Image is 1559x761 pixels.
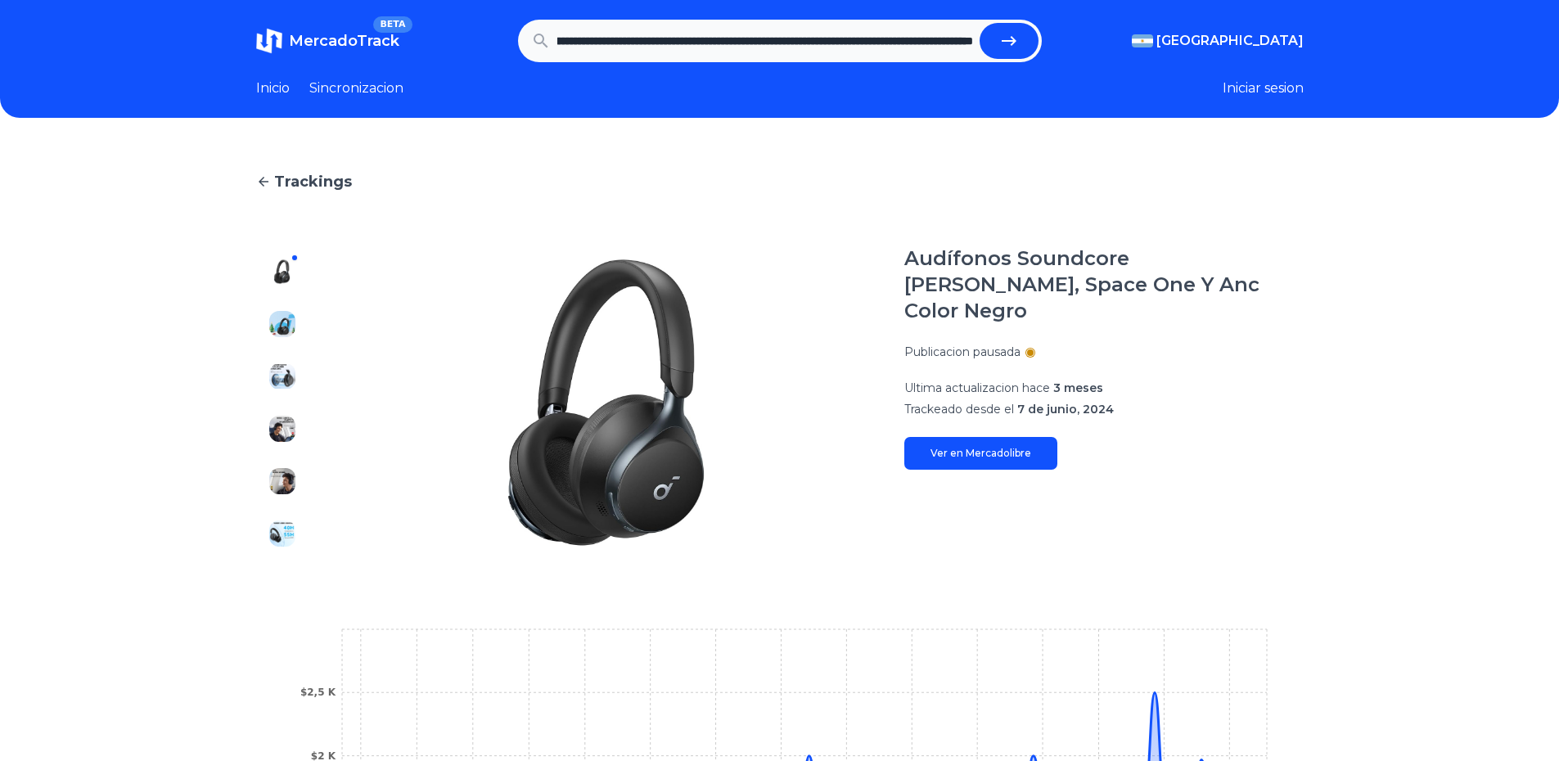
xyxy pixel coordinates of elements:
[300,687,336,698] tspan: $2,5 K
[269,416,295,442] img: Audífonos Soundcore De Anker, Space One Y Anc Color Negro
[269,259,295,285] img: Audífonos Soundcore De Anker, Space One Y Anc Color Negro
[1132,34,1153,47] img: Argentina
[904,380,1050,395] span: Ultima actualizacion hace
[274,170,352,193] span: Trackings
[256,79,290,98] a: Inicio
[373,16,412,33] span: BETA
[269,468,295,494] img: Audífonos Soundcore De Anker, Space One Y Anc Color Negro
[904,344,1021,360] p: Publicacion pausada
[269,520,295,547] img: Audífonos Soundcore De Anker, Space One Y Anc Color Negro
[1017,402,1114,417] span: 7 de junio, 2024
[1223,79,1304,98] button: Iniciar sesion
[309,79,403,98] a: Sincronizacion
[256,170,1304,193] a: Trackings
[256,28,282,54] img: MercadoTrack
[269,311,295,337] img: Audífonos Soundcore De Anker, Space One Y Anc Color Negro
[269,363,295,390] img: Audífonos Soundcore De Anker, Space One Y Anc Color Negro
[256,28,399,54] a: MercadoTrackBETA
[904,402,1014,417] span: Trackeado desde el
[1132,31,1304,51] button: [GEOGRAPHIC_DATA]
[1156,31,1304,51] span: [GEOGRAPHIC_DATA]
[904,437,1057,470] a: Ver en Mercadolibre
[1053,380,1103,395] span: 3 meses
[289,32,399,50] span: MercadoTrack
[904,245,1304,324] h1: Audífonos Soundcore [PERSON_NAME], Space One Y Anc Color Negro
[341,245,872,560] img: Audífonos Soundcore De Anker, Space One Y Anc Color Negro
